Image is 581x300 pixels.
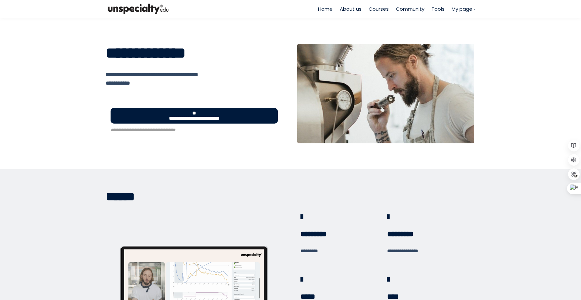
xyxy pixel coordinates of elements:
[432,5,445,13] a: Tools
[318,5,333,13] a: Home
[452,5,472,13] span: My page
[396,5,424,13] a: Community
[106,2,171,16] img: bc390a18feecddb333977e298b3a00a1.png
[452,5,475,13] a: My page
[340,5,362,13] a: About us
[369,5,389,13] a: Courses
